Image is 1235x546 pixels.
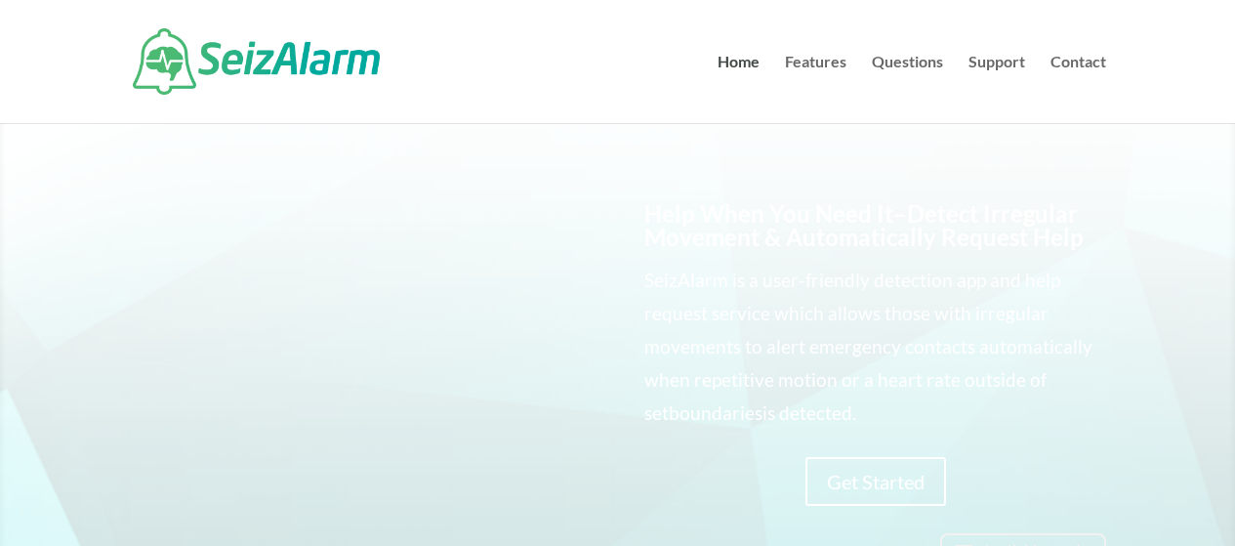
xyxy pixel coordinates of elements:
[133,28,380,95] img: SeizAlarm
[718,55,760,123] a: Home
[644,264,1106,431] p: SeizAlarm is a user-friendly detection app and help request service which allows those with irreg...
[805,457,946,506] a: Get Started
[1050,55,1106,123] a: Contact
[872,55,943,123] a: Questions
[785,55,846,123] a: Features
[644,202,1106,259] h2: Help When You Need It–Detect Irregular Movement & Automatically Request Help
[968,55,1025,123] a: Support
[1061,470,1214,525] iframe: Help widget launcher
[669,401,762,424] span: boundaries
